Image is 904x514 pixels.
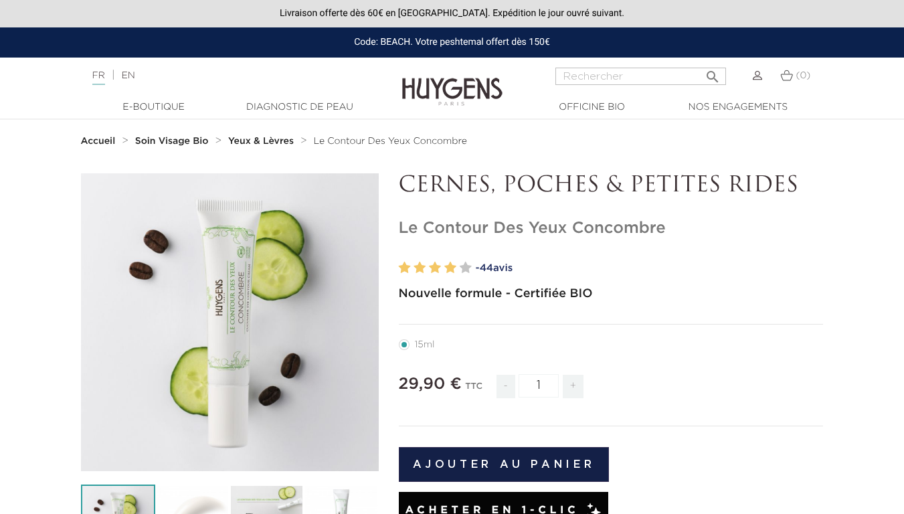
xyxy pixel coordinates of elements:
[563,375,584,398] span: +
[81,137,116,146] strong: Accueil
[399,376,462,392] span: 29,90 €
[399,258,411,278] label: 1
[399,173,824,199] p: CERNES, POCHES & PETITES RIDES
[701,64,725,82] button: 
[465,372,482,408] div: TTC
[313,136,467,147] a: Le Contour Des Yeux Concombre
[92,71,105,85] a: FR
[233,100,367,114] a: Diagnostic de peau
[228,137,294,146] strong: Yeux & Lèvres
[399,219,824,238] h1: Le Contour Des Yeux Concombre
[496,375,515,398] span: -
[399,288,593,300] strong: Nouvelle formule - Certifiée BIO
[555,68,726,85] input: Rechercher
[476,258,824,278] a: -44avis
[525,100,659,114] a: Officine Bio
[121,71,134,80] a: EN
[796,71,810,80] span: (0)
[414,258,426,278] label: 2
[671,100,805,114] a: Nos engagements
[399,447,610,482] button: Ajouter au panier
[228,136,297,147] a: Yeux & Lèvres
[705,65,721,81] i: 
[480,263,493,273] span: 44
[399,339,451,350] label: 15ml
[402,56,503,108] img: Huygens
[81,136,118,147] a: Accueil
[135,136,212,147] a: Soin Visage Bio
[444,258,456,278] label: 4
[86,68,367,84] div: |
[429,258,441,278] label: 3
[313,137,467,146] span: Le Contour Des Yeux Concombre
[460,258,472,278] label: 5
[87,100,221,114] a: E-Boutique
[519,374,559,398] input: Quantité
[135,137,209,146] strong: Soin Visage Bio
